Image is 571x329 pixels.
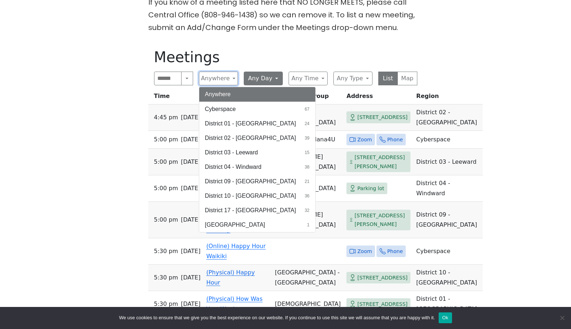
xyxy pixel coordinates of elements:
span: 5:00 PM [154,183,178,193]
button: Any Day [244,72,283,85]
span: 5:30 PM [154,299,178,309]
span: [GEOGRAPHIC_DATA] [205,221,265,229]
td: District 01 - [GEOGRAPHIC_DATA] [413,291,483,317]
span: 4:45 PM [154,112,178,123]
span: 5:30 PM [154,273,178,283]
span: [STREET_ADDRESS] [357,300,408,309]
th: Address [344,91,413,104]
input: Search [154,72,182,85]
span: Parking lot [357,184,384,193]
button: District 10 - [GEOGRAPHIC_DATA]36 results [199,189,315,203]
button: District 03 - Leeward15 results [199,145,315,160]
span: [DATE] [181,183,200,193]
span: 5:30 PM [154,246,178,256]
td: District 03 - Leeward [413,149,483,175]
a: (Physical) How Was Your Week [206,295,263,312]
td: District 10 - [GEOGRAPHIC_DATA] [413,265,483,291]
button: Ok [439,312,452,323]
button: Map [397,72,417,85]
span: 38 results [304,164,309,170]
span: [STREET_ADDRESS][PERSON_NAME] [355,153,408,171]
td: Cyberspace [413,131,483,149]
span: District 02 - [GEOGRAPHIC_DATA] [205,134,296,142]
h1: Meetings [154,48,417,66]
span: District 09 - [GEOGRAPHIC_DATA] [205,177,296,186]
span: 32 results [304,207,309,214]
span: [DATE] [181,246,200,256]
td: Cyberspace [413,238,483,265]
span: District 17 - [GEOGRAPHIC_DATA] [205,206,296,215]
span: 1 result [307,222,310,228]
a: (Physical) Happy Hour [206,269,255,286]
button: Any Time [289,72,328,85]
div: Anywhere [199,87,316,232]
span: Zoom [357,247,372,256]
td: District 02 - [GEOGRAPHIC_DATA] [413,104,483,131]
span: [DATE] [181,157,200,167]
span: Zoom [357,135,372,144]
span: 67 results [304,106,309,112]
span: Phone [387,135,403,144]
td: District 04 - Windward [413,175,483,202]
button: District 01 - [GEOGRAPHIC_DATA]24 results [199,116,315,131]
span: No [558,314,566,321]
span: 5:00 PM [154,134,178,145]
td: [GEOGRAPHIC_DATA] - [GEOGRAPHIC_DATA] [272,265,344,291]
span: [DATE] [181,299,200,309]
span: Phone [387,247,403,256]
span: [DATE] [181,134,200,145]
button: District 17 - [GEOGRAPHIC_DATA]32 results [199,203,315,218]
span: District 04 - Windward [205,163,261,171]
a: (Online) Happy Hour Waikiki [206,243,265,260]
button: [GEOGRAPHIC_DATA]1 result [199,218,315,232]
button: Anywhere [199,87,315,102]
span: 15 results [304,149,309,156]
th: Region [413,91,483,104]
span: [STREET_ADDRESS][PERSON_NAME] [355,211,408,229]
span: [DATE] [181,112,200,123]
span: District 10 - [GEOGRAPHIC_DATA] [205,192,296,200]
button: Search [181,72,193,85]
span: 24 results [304,120,309,127]
span: [STREET_ADDRESS] [357,113,408,122]
span: District 01 - [GEOGRAPHIC_DATA] [205,119,296,128]
span: [STREET_ADDRESS] [357,273,408,282]
span: Cyberspace [205,105,236,114]
button: Cyberspace67 results [199,102,315,116]
button: Any Type [333,72,372,85]
th: Time [148,91,204,104]
span: 36 results [304,193,309,199]
span: [DATE] [181,215,200,225]
button: District 04 - Windward38 results [199,160,315,174]
span: 5:00 PM [154,215,178,225]
td: District 09 - [GEOGRAPHIC_DATA] [413,202,483,238]
span: We use cookies to ensure that we give you the best experience on our website. If you continue to ... [119,314,435,321]
td: [DEMOGRAPHIC_DATA] [272,291,344,317]
button: List [378,72,398,85]
span: [DATE] [181,273,200,283]
span: 5:00 PM [154,157,178,167]
button: District 09 - [GEOGRAPHIC_DATA]21 results [199,174,315,189]
button: District 02 - [GEOGRAPHIC_DATA]39 results [199,131,315,145]
span: District 03 - Leeward [205,148,258,157]
button: Anywhere [199,72,238,85]
span: 21 results [304,178,309,185]
span: 39 results [304,135,309,141]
